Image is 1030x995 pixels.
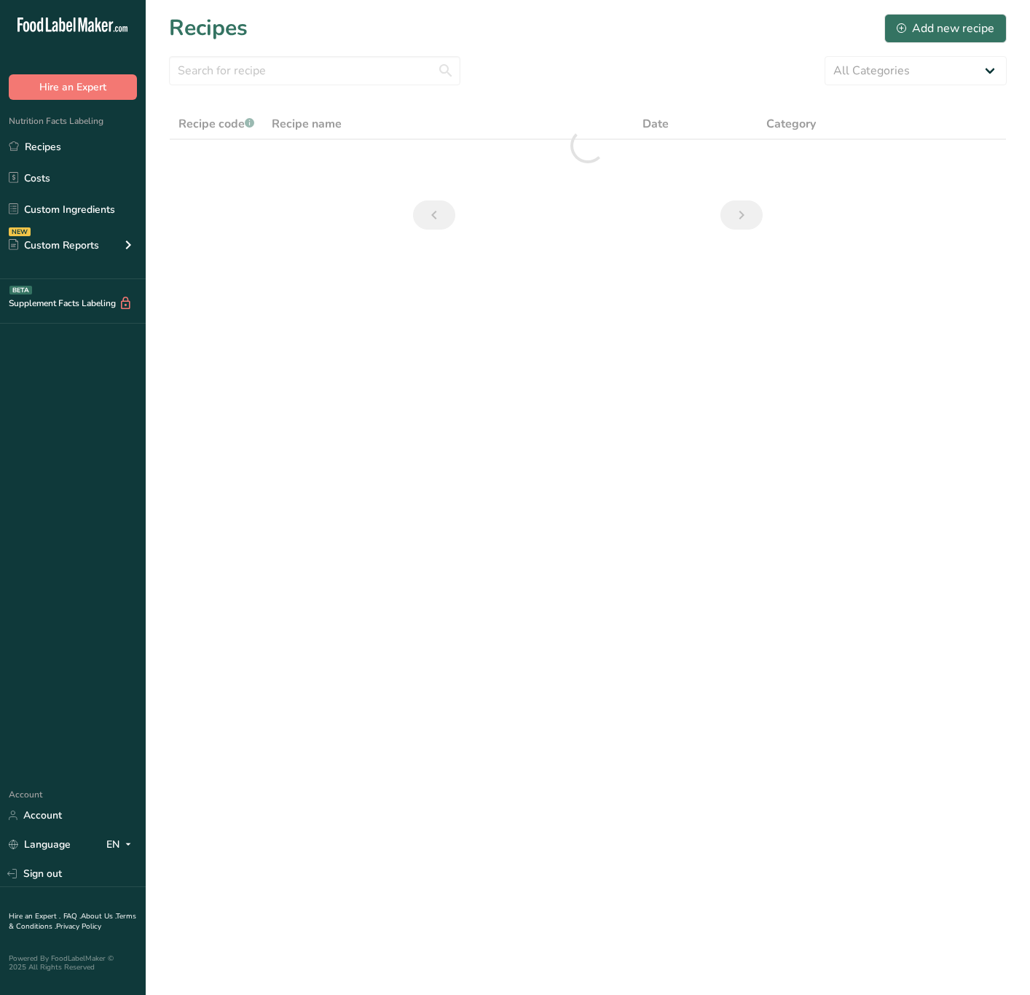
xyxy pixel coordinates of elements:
div: EN [106,836,137,854]
a: Language [9,832,71,857]
a: Next page [720,200,763,230]
button: Hire an Expert [9,74,137,100]
button: Add new recipe [884,14,1007,43]
a: Hire an Expert . [9,911,60,921]
div: Powered By FoodLabelMaker © 2025 All Rights Reserved [9,954,137,972]
a: About Us . [81,911,116,921]
a: Previous page [413,200,455,230]
a: Privacy Policy [56,921,101,932]
a: FAQ . [63,911,81,921]
a: Terms & Conditions . [9,911,136,932]
h1: Recipes [169,12,248,44]
div: Custom Reports [9,238,99,253]
div: Add new recipe [897,20,994,37]
div: NEW [9,227,31,236]
div: BETA [9,286,32,294]
input: Search for recipe [169,56,460,85]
